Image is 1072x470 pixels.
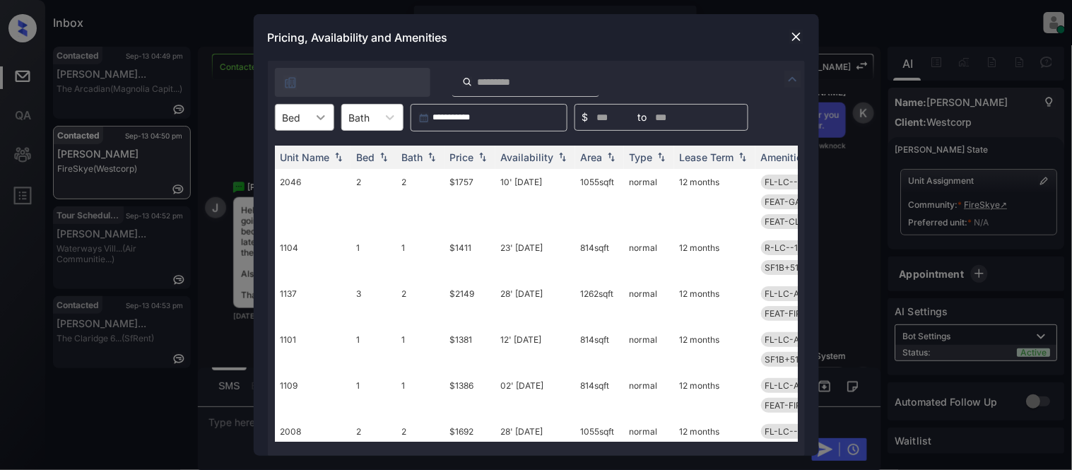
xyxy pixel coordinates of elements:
[575,281,624,327] td: 1262 sqft
[765,354,813,365] span: SF1B+51-75
[275,235,351,281] td: 1104
[444,327,495,372] td: $1381
[680,151,734,163] div: Lease Term
[351,281,396,327] td: 3
[765,177,809,187] span: FL-LC--2B
[283,76,298,90] img: icon-zuma
[624,418,674,464] td: normal
[351,327,396,372] td: 1
[444,418,495,464] td: $1692
[357,151,375,163] div: Bed
[674,372,755,418] td: 12 months
[444,235,495,281] td: $1411
[396,235,444,281] td: 1
[444,372,495,418] td: $1386
[765,400,813,411] span: FEAT-FIREP
[624,327,674,372] td: normal
[575,169,624,235] td: 1055 sqft
[331,153,346,163] img: sorting
[351,418,396,464] td: 2
[450,151,474,163] div: Price
[462,76,473,88] img: icon-zuma
[654,153,668,163] img: sorting
[444,169,495,235] td: $1757
[765,216,827,227] span: FEAT-CLS AMT
[765,196,819,207] span: FEAT-GAR 1C
[495,372,575,418] td: 02' [DATE]
[495,281,575,327] td: 28' [DATE]
[275,327,351,372] td: 1101
[784,71,801,88] img: icon-zuma
[501,151,554,163] div: Availability
[761,151,808,163] div: Amenities
[624,169,674,235] td: normal
[396,372,444,418] td: 1
[351,235,396,281] td: 1
[765,380,823,391] span: FL-LC-ALL-1B
[575,372,624,418] td: 814 sqft
[765,242,804,253] span: R-LC--1B
[275,418,351,464] td: 2008
[444,281,495,327] td: $2149
[789,30,803,44] img: close
[630,151,653,163] div: Type
[581,151,603,163] div: Area
[674,169,755,235] td: 12 months
[575,418,624,464] td: 1055 sqft
[674,327,755,372] td: 12 months
[765,262,813,273] span: SF1B+51-75
[575,235,624,281] td: 814 sqft
[495,327,575,372] td: 12' [DATE]
[624,281,674,327] td: normal
[495,235,575,281] td: 23' [DATE]
[254,14,819,61] div: Pricing, Availability and Amenities
[638,110,647,125] span: to
[604,153,618,163] img: sorting
[351,372,396,418] td: 1
[275,281,351,327] td: 1137
[624,372,674,418] td: normal
[275,169,351,235] td: 2046
[396,281,444,327] td: 2
[555,153,570,163] img: sorting
[275,372,351,418] td: 1109
[765,308,813,319] span: FEAT-FIREP
[765,288,824,299] span: FL-LC-ALL-3B
[396,327,444,372] td: 1
[425,153,439,163] img: sorting
[674,235,755,281] td: 12 months
[495,169,575,235] td: 10' [DATE]
[765,426,809,437] span: FL-LC--2B
[765,334,823,345] span: FL-LC-ALL-1B
[736,153,750,163] img: sorting
[377,153,391,163] img: sorting
[495,418,575,464] td: 28' [DATE]
[396,418,444,464] td: 2
[351,169,396,235] td: 2
[624,235,674,281] td: normal
[674,281,755,327] td: 12 months
[402,151,423,163] div: Bath
[476,153,490,163] img: sorting
[575,327,624,372] td: 814 sqft
[582,110,589,125] span: $
[674,418,755,464] td: 12 months
[396,169,444,235] td: 2
[281,151,330,163] div: Unit Name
